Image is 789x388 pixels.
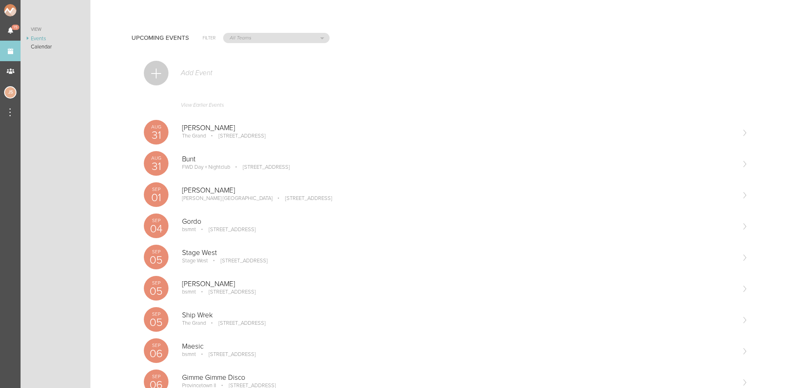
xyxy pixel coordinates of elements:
p: bsmnt [182,289,196,295]
p: Sep [144,312,168,317]
p: FWD Day + Nightclub [182,164,230,170]
p: Sep [144,218,168,223]
p: Sep [144,187,168,192]
p: [STREET_ADDRESS] [274,195,332,202]
p: The Grand [182,320,206,326]
p: [PERSON_NAME] [GEOGRAPHIC_DATA] [182,195,272,202]
p: bsmnt [182,226,196,233]
span: 15 [12,25,19,30]
p: Aug [144,124,168,129]
p: [STREET_ADDRESS] [207,133,265,139]
p: Sep [144,280,168,285]
p: 05 [144,286,168,297]
p: [STREET_ADDRESS] [207,320,265,326]
p: [PERSON_NAME] [182,124,735,132]
h4: Upcoming Events [131,34,189,41]
p: Aug [144,156,168,161]
a: Calendar [21,43,90,51]
p: Add Event [180,69,212,77]
p: Gimme Gimme Disco [182,374,735,382]
p: The Grand [182,133,206,139]
p: Sep [144,343,168,348]
a: View Earlier Events [144,98,748,117]
p: [STREET_ADDRESS] [197,351,256,358]
p: Stage West [182,249,735,257]
p: 05 [144,317,168,328]
p: Sep [144,374,168,379]
a: Events [21,34,90,43]
p: Ship Wrek [182,311,735,319]
p: 04 [144,223,168,234]
p: [PERSON_NAME] [182,186,735,195]
p: [STREET_ADDRESS] [231,164,290,170]
p: 31 [144,130,168,141]
div: Jessica Smith [4,86,16,99]
p: [STREET_ADDRESS] [209,257,268,264]
p: bsmnt [182,351,196,358]
p: [STREET_ADDRESS] [197,289,256,295]
p: Stage West [182,257,208,264]
p: 31 [144,161,168,172]
p: [PERSON_NAME] [182,280,735,288]
p: 01 [144,192,168,203]
p: Maesic [182,342,735,351]
p: 06 [144,348,168,359]
a: View [21,25,90,34]
h6: Filter [203,34,216,41]
p: Sep [144,249,168,254]
p: Bunt [182,155,735,163]
p: [STREET_ADDRESS] [197,226,256,233]
p: Gordo [182,218,735,226]
p: 05 [144,255,168,266]
img: NOMAD [4,4,51,16]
